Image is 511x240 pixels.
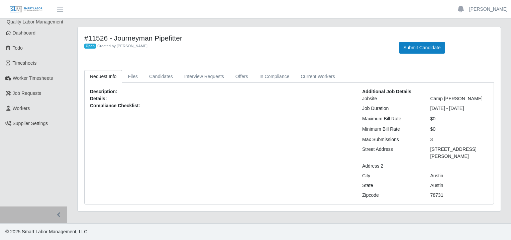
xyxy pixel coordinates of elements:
[357,126,425,133] div: Minimum Bill Rate
[143,70,179,83] a: Candidates
[357,95,425,102] div: Jobsite
[254,70,295,83] a: In Compliance
[7,19,63,24] span: Quality Labor Management
[399,42,445,54] button: Submit Candidate
[9,6,43,13] img: SLM Logo
[357,136,425,143] div: Max Submissions
[5,229,87,234] span: © 2025 Smart Labor Management, LLC
[13,91,41,96] span: Job Requests
[90,89,117,94] b: Description:
[84,44,96,49] span: Open
[13,121,48,126] span: Supplier Settings
[425,172,494,179] div: Austin
[13,106,30,111] span: Workers
[425,126,494,133] div: $0
[84,70,122,83] a: Request Info
[84,34,389,42] h4: #11526 - Journeyman Pipefitter
[179,70,230,83] a: Interview Requests
[357,146,425,160] div: Street Address
[469,6,508,13] a: [PERSON_NAME]
[425,146,494,160] div: [STREET_ADDRESS][PERSON_NAME]
[230,70,254,83] a: Offers
[122,70,143,83] a: Files
[425,105,494,112] div: [DATE] - [DATE]
[425,95,494,102] div: Camp [PERSON_NAME]
[13,45,23,51] span: Todo
[357,172,425,179] div: City
[362,89,411,94] b: Additional Job Details
[97,44,147,48] span: Created by [PERSON_NAME]
[357,105,425,112] div: Job Duration
[90,103,140,108] b: Compliance Checklist:
[357,115,425,122] div: Maximum Bill Rate
[425,192,494,199] div: 78731
[425,115,494,122] div: $0
[13,60,37,66] span: Timesheets
[357,192,425,199] div: Zipcode
[90,96,107,101] b: Details:
[357,163,425,170] div: Address 2
[425,136,494,143] div: 3
[13,30,36,36] span: Dashboard
[357,182,425,189] div: State
[13,75,53,81] span: Worker Timesheets
[295,70,340,83] a: Current Workers
[425,182,494,189] div: Austin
